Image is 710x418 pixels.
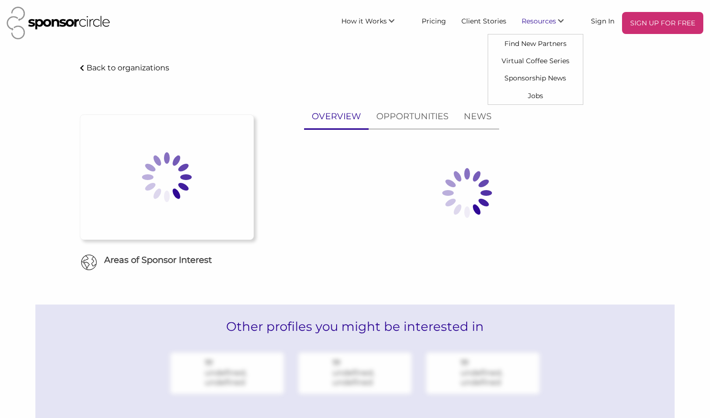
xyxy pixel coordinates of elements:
[583,12,622,29] a: Sign In
[81,254,97,271] img: Globe Icon
[35,305,675,349] h2: Other profiles you might be interested in
[419,145,515,241] img: Loading spinner
[87,63,169,72] p: Back to organizations
[334,12,414,34] li: How it Works
[312,110,361,124] p: OVERVIEW
[522,17,556,25] span: Resources
[626,16,699,30] p: SIGN UP FOR FREE
[464,110,492,124] p: NEWS
[73,254,261,266] h6: Areas of Sponsor Interest
[119,129,215,225] img: Loading spinner
[7,7,110,39] img: Sponsor Circle Logo
[514,12,583,34] li: Resources
[488,87,583,104] a: Jobs
[488,69,583,87] a: Sponsorship News
[454,12,514,29] a: Client Stories
[488,52,583,69] a: Virtual Coffee Series
[376,110,448,124] p: OPPORTUNITIES
[488,34,583,52] a: Find New Partners
[414,12,454,29] a: Pricing
[341,17,387,25] span: How it Works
